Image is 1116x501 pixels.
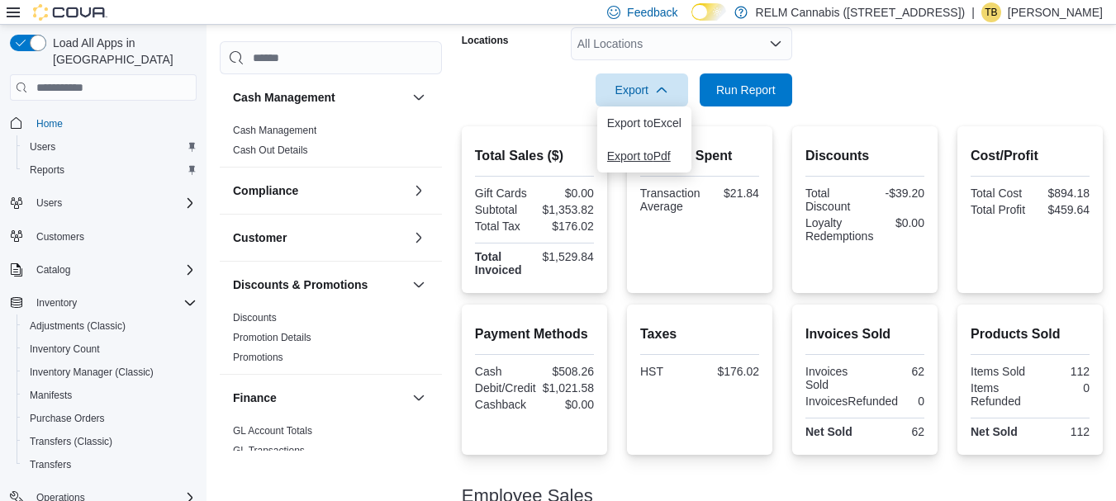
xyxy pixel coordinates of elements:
div: Discounts & Promotions [220,308,442,374]
button: Cash Management [409,87,429,107]
div: Cash [475,365,531,378]
a: Discounts [233,312,277,324]
button: Export toExcel [597,106,691,139]
span: Transfers [30,458,71,471]
button: Reports [17,158,203,182]
div: Transaction Average [640,187,700,213]
div: $176.02 [703,365,759,378]
div: Tyler Beckett [981,2,1001,22]
span: Export to Excel [607,116,681,130]
a: Customers [30,227,91,247]
div: $459.64 [1033,203,1090,216]
a: Users [23,137,62,157]
span: Customers [30,226,197,247]
div: Gift Cards [475,187,531,200]
div: Total Cost [971,187,1027,200]
div: $0.00 [538,398,594,411]
h3: Discounts & Promotions [233,276,368,293]
span: Load All Apps in [GEOGRAPHIC_DATA] [46,35,197,68]
h2: Invoices Sold [805,324,924,344]
p: RELM Cannabis ([STREET_ADDRESS]) [756,2,966,22]
h3: Compliance [233,182,298,199]
span: Inventory Manager (Classic) [30,366,154,379]
input: Dark Mode [691,3,726,21]
span: Export to Pdf [607,149,681,163]
a: Transfers [23,455,78,475]
button: Users [17,135,203,158]
h3: Cash Management [233,89,335,106]
div: Total Discount [805,187,862,213]
button: Customer [409,228,429,248]
span: Users [36,196,62,210]
button: Catalog [30,260,77,280]
span: Transfers (Classic) [23,432,197,451]
span: Transfers (Classic) [30,435,112,448]
button: Run Report [700,73,792,106]
div: $1,529.84 [538,250,594,263]
span: GL Account Totals [233,424,312,437]
span: Manifests [30,389,72,402]
div: 62 [868,365,924,378]
button: Discounts & Promotions [233,276,406,293]
button: Export toPdf [597,139,691,173]
span: Discounts [233,311,277,324]
span: Run Report [716,82,776,98]
div: $1,353.82 [538,203,594,216]
div: -$39.20 [868,187,924,200]
div: $1,021.58 [543,381,594,395]
div: Items Refunded [971,381,1027,408]
span: Users [23,137,197,157]
a: Inventory Count [23,339,107,359]
button: Manifests [17,384,203,407]
button: Customers [3,225,203,248]
strong: Net Sold [805,425,852,438]
h3: Customer [233,229,287,246]
span: Transfers [23,455,197,475]
span: Inventory [36,296,77,310]
button: Purchase Orders [17,407,203,430]
a: Purchase Orders [23,409,112,428]
span: Adjustments (Classic) [23,316,197,336]
button: Catalog [3,258,203,281]
div: Debit/Credit [475,381,536,395]
a: Manifests [23,385,78,405]
span: Promotions [233,351,283,364]
span: Export [605,73,678,106]
div: Subtotal [475,203,531,216]
span: Users [30,140,55,154]
button: Users [3,191,203,215]
span: Reports [30,163,64,177]
span: Manifests [23,385,197,405]
h2: Total Sales ($) [475,146,594,166]
a: Cash Out Details [233,144,308,156]
div: $21.84 [706,187,758,200]
div: $176.02 [538,220,594,233]
a: Reports [23,160,71,180]
div: 112 [1033,425,1090,438]
a: Transfers (Classic) [23,432,119,451]
h2: Payment Methods [475,324,594,344]
button: Inventory Count [17,338,203,361]
span: Catalog [36,263,70,276]
div: 62 [868,425,924,438]
button: Transfers (Classic) [17,430,203,453]
span: Purchase Orders [23,409,197,428]
p: [PERSON_NAME] [1008,2,1103,22]
span: Reports [23,160,197,180]
h2: Products Sold [971,324,1090,344]
span: Feedback [627,4,677,21]
span: Cash Out Details [233,144,308,157]
h2: Taxes [640,324,759,344]
a: Adjustments (Classic) [23,316,132,336]
span: Home [30,112,197,133]
img: Cova [33,4,107,21]
span: TB [985,2,997,22]
a: GL Account Totals [233,425,312,437]
span: Customers [36,230,84,243]
span: Inventory [30,293,197,313]
h3: Finance [233,390,277,406]
h2: Cost/Profit [971,146,1090,166]
button: Discounts & Promotions [409,275,429,295]
span: Inventory Manager (Classic) [23,362,197,382]
div: Invoices Sold [805,365,862,391]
